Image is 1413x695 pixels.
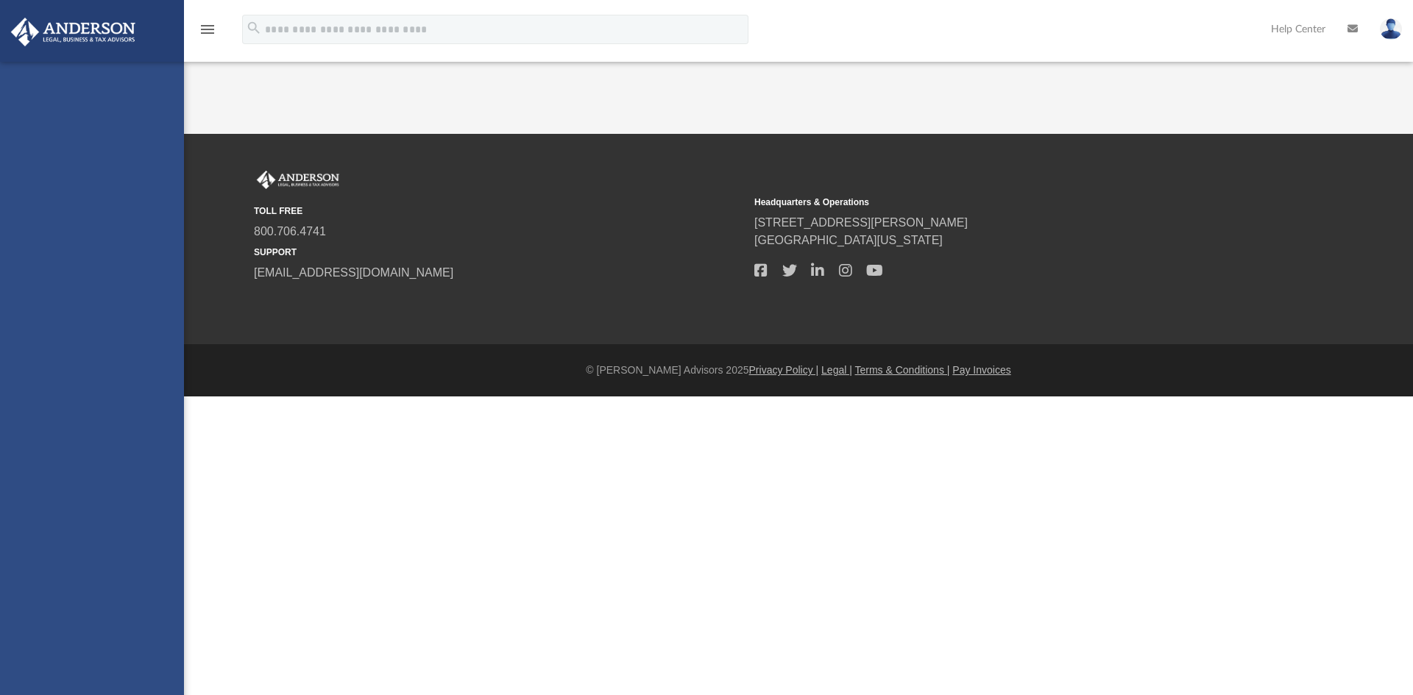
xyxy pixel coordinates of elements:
a: Terms & Conditions | [855,364,950,376]
img: Anderson Advisors Platinum Portal [7,18,140,46]
img: Anderson Advisors Platinum Portal [254,171,342,190]
small: TOLL FREE [254,204,744,218]
i: search [246,20,262,36]
a: Legal | [821,364,852,376]
img: User Pic [1380,18,1402,40]
a: [EMAIL_ADDRESS][DOMAIN_NAME] [254,266,453,279]
a: Pay Invoices [952,364,1010,376]
a: [GEOGRAPHIC_DATA][US_STATE] [754,234,943,246]
small: Headquarters & Operations [754,196,1244,209]
a: [STREET_ADDRESS][PERSON_NAME] [754,216,968,229]
a: Privacy Policy | [749,364,819,376]
i: menu [199,21,216,38]
div: © [PERSON_NAME] Advisors 2025 [184,363,1413,378]
a: menu [199,28,216,38]
a: 800.706.4741 [254,225,326,238]
small: SUPPORT [254,246,744,259]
